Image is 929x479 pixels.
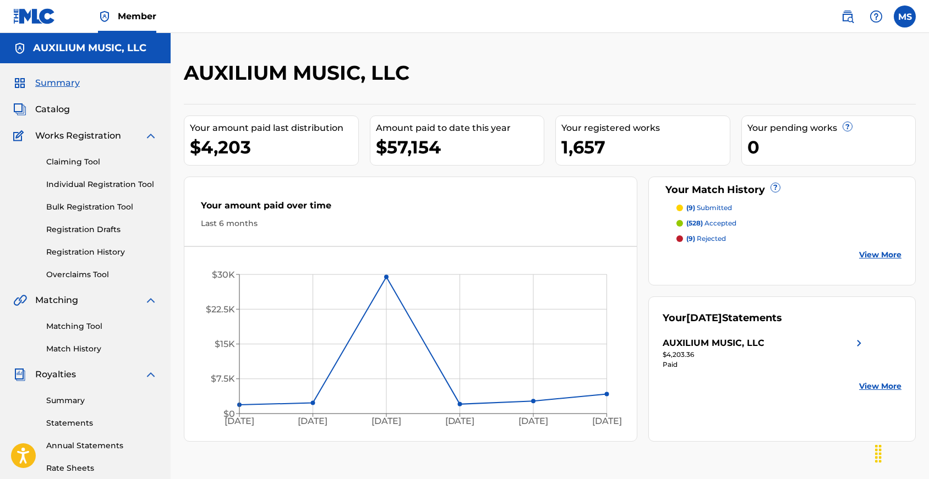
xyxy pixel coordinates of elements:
a: View More [859,381,901,392]
img: search [841,10,854,23]
span: Catalog [35,103,70,116]
a: (528) accepted [676,218,901,228]
a: Overclaims Tool [46,269,157,280]
div: Your Statements [663,311,782,326]
img: expand [144,368,157,381]
div: 1,657 [561,135,730,159]
span: Works Registration [35,129,121,142]
div: AUXILIUM MUSIC, LLC [663,337,764,350]
span: ? [843,122,852,131]
a: Registration Drafts [46,224,157,235]
div: $4,203 [190,135,358,159]
a: Claiming Tool [46,156,157,168]
a: Individual Registration Tool [46,179,157,190]
img: Matching [13,294,27,307]
a: AUXILIUM MUSIC, LLCright chevron icon$4,203.36Paid [663,337,866,370]
a: CatalogCatalog [13,103,70,116]
tspan: $7.5K [211,374,235,384]
div: $4,203.36 [663,350,866,360]
span: (9) [686,203,695,212]
p: submitted [686,203,732,213]
p: accepted [686,218,736,228]
div: $57,154 [376,135,544,159]
span: [DATE] [686,312,722,324]
div: Last 6 months [201,218,620,229]
a: Bulk Registration Tool [46,201,157,213]
div: User Menu [894,5,916,27]
img: Summary [13,76,26,90]
div: Your pending works [747,122,916,135]
a: Match History [46,343,157,355]
span: (9) [686,234,695,243]
a: Registration History [46,246,157,258]
img: Works Registration [13,129,28,142]
span: Matching [35,294,78,307]
p: rejected [686,234,726,244]
div: Your amount paid over time [201,199,620,218]
tspan: $22.5K [206,304,235,315]
tspan: [DATE] [592,416,622,427]
a: View More [859,249,901,261]
img: help [870,10,883,23]
tspan: $30K [212,269,235,280]
span: (528) [686,219,703,227]
img: right chevron icon [853,337,866,350]
tspan: [DATE] [518,416,548,427]
span: Member [118,10,156,23]
tspan: [DATE] [445,416,475,427]
div: Drag [870,437,887,470]
a: Statements [46,417,157,429]
div: Help [865,5,887,27]
img: Catalog [13,103,26,116]
span: Royalties [35,368,76,381]
a: SummarySummary [13,76,80,90]
tspan: $15K [215,339,235,349]
tspan: [DATE] [225,416,254,427]
span: ? [771,183,780,192]
a: Public Search [837,5,859,27]
a: (9) submitted [676,203,901,213]
tspan: $0 [223,409,235,419]
img: expand [144,294,157,307]
div: Your Match History [663,183,901,197]
a: Annual Statements [46,440,157,452]
a: Rate Sheets [46,463,157,474]
iframe: Resource Center [899,307,929,402]
div: Your registered works [561,122,730,135]
iframe: Chat Widget [874,426,929,479]
h5: AUXILIUM MUSIC, LLC [33,42,146,54]
div: 0 [747,135,916,159]
tspan: [DATE] [298,416,328,427]
h2: AUXILIUM MUSIC, LLC [184,60,415,85]
a: (9) rejected [676,234,901,244]
img: expand [144,129,157,142]
a: Summary [46,395,157,406]
img: MLC Logo [13,8,56,24]
a: Matching Tool [46,321,157,332]
div: Your amount paid last distribution [190,122,358,135]
img: Royalties [13,368,26,381]
tspan: [DATE] [371,416,401,427]
span: Summary [35,76,80,90]
div: Paid [663,360,866,370]
img: Accounts [13,42,26,55]
div: Amount paid to date this year [376,122,544,135]
img: Top Rightsholder [98,10,111,23]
